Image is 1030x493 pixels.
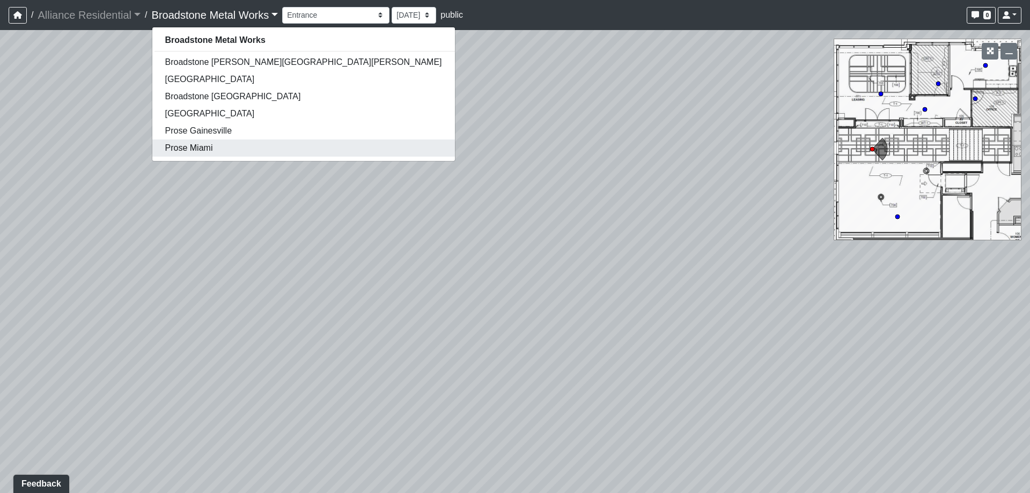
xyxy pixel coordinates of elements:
iframe: Ybug feedback widget [8,472,71,493]
a: Alliance Residential [38,4,141,26]
a: Broadstone Metal Works [152,4,278,26]
a: [GEOGRAPHIC_DATA] [152,71,455,88]
span: 0 [983,11,991,19]
span: public [440,10,463,19]
span: / [141,4,151,26]
strong: Broadstone Metal Works [165,35,266,45]
a: Prose Miami [152,139,455,157]
span: / [27,4,38,26]
a: Broadstone [GEOGRAPHIC_DATA] [152,88,455,105]
a: Prose Gainesville [152,122,455,139]
a: [GEOGRAPHIC_DATA] [152,105,455,122]
a: Broadstone Metal Works [152,32,455,49]
a: Broadstone [PERSON_NAME][GEOGRAPHIC_DATA][PERSON_NAME] [152,54,455,71]
button: 0 [967,7,996,24]
div: Broadstone Metal Works [152,27,455,161]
